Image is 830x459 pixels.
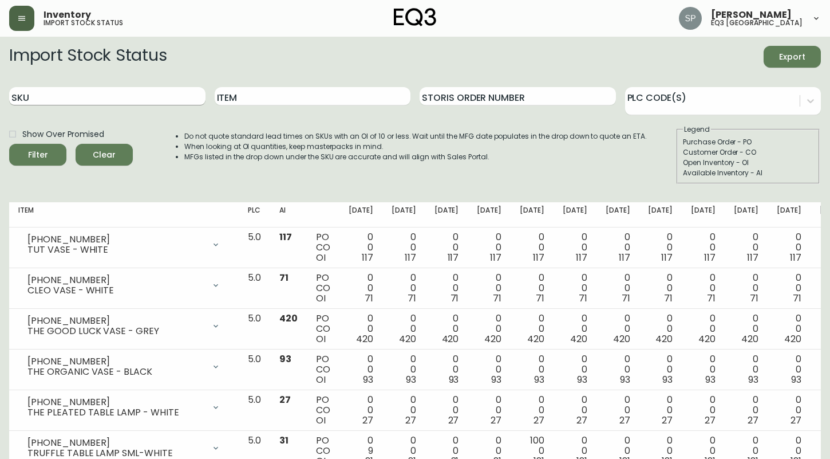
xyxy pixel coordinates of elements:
div: 0 0 [691,354,716,385]
div: 0 0 [777,395,801,426]
th: AI [270,202,307,227]
div: 0 0 [520,232,544,263]
div: 0 0 [477,354,501,385]
span: 117 [405,251,416,264]
div: 0 0 [434,273,459,304]
span: 27 [748,414,758,427]
span: 27 [662,414,673,427]
span: 71 [365,292,373,305]
h2: Import Stock Status [9,46,167,68]
div: 0 0 [563,273,587,304]
img: 25c0ecf8c5ed261b7fd55956ee48612f [679,7,702,30]
span: 71 [450,292,459,305]
div: 0 0 [691,313,716,344]
span: 117 [747,251,758,264]
th: [DATE] [511,202,554,227]
div: 0 0 [648,395,673,426]
div: 0 0 [434,313,459,344]
div: 0 0 [477,313,501,344]
div: PO CO [316,313,330,344]
button: Export [764,46,821,68]
div: 0 0 [349,354,373,385]
div: 0 0 [434,354,459,385]
span: OI [316,251,326,264]
span: 93 [620,373,630,386]
div: PO CO [316,273,330,304]
div: 0 0 [563,232,587,263]
span: 93 [449,373,459,386]
div: [PHONE_NUMBER] [27,234,204,245]
th: Item [9,202,239,227]
div: 0 0 [520,313,544,344]
span: 93 [662,373,673,386]
div: 0 0 [434,395,459,426]
div: CLEO VASE - WHITE [27,285,204,296]
span: Inventory [44,10,91,19]
span: 71 [664,292,673,305]
div: [PHONE_NUMBER]THE GOOD LUCK VASE - GREY [18,313,230,339]
span: Export [773,50,812,64]
div: 0 0 [477,395,501,426]
span: 93 [534,373,544,386]
div: 0 0 [520,354,544,385]
span: 93 [406,373,416,386]
span: 27 [405,414,416,427]
span: 71 [493,292,501,305]
div: 0 0 [606,395,630,426]
div: [PHONE_NUMBER] [27,356,204,367]
li: Do not quote standard lead times on SKUs with an OI of 10 or less. Wait until the MFG date popula... [184,131,647,142]
span: 27 [576,414,587,427]
span: 27 [448,414,459,427]
li: MFGs listed in the drop down under the SKU are accurate and will align with Sales Portal. [184,152,647,162]
div: Purchase Order - PO [683,137,813,147]
th: [DATE] [468,202,511,227]
div: Customer Order - CO [683,147,813,158]
span: 117 [279,230,292,244]
div: 0 0 [563,313,587,344]
span: 420 [613,332,630,346]
div: 0 0 [734,273,758,304]
div: [PHONE_NUMBER] [27,397,204,407]
th: PLC [239,202,270,227]
td: 5.0 [239,227,270,268]
td: 5.0 [239,350,270,390]
span: 71 [793,292,801,305]
span: 93 [705,373,716,386]
div: 0 0 [392,395,416,426]
button: Filter [9,144,66,166]
div: 0 0 [734,395,758,426]
span: 27 [362,414,373,427]
li: When looking at OI quantities, keep masterpacks in mind. [184,142,647,152]
td: 5.0 [239,390,270,431]
span: 117 [362,251,373,264]
th: [DATE] [382,202,425,227]
div: PO CO [316,354,330,385]
div: 0 0 [777,232,801,263]
span: OI [316,332,326,346]
img: logo [394,8,436,26]
th: [DATE] [425,202,468,227]
h5: import stock status [44,19,123,26]
div: Open Inventory - OI [683,158,813,168]
div: THE PLEATED TABLE LAMP - WHITE [27,407,204,418]
span: 71 [750,292,758,305]
span: 71 [579,292,587,305]
span: 27 [533,414,544,427]
div: 0 0 [734,354,758,385]
div: 0 0 [734,313,758,344]
div: 0 0 [563,354,587,385]
div: 0 0 [648,273,673,304]
span: 117 [490,251,501,264]
th: [DATE] [682,202,725,227]
div: 0 0 [734,232,758,263]
div: 0 0 [434,232,459,263]
div: 0 0 [392,313,416,344]
span: 420 [442,332,459,346]
div: 0 0 [691,232,716,263]
span: 27 [619,414,630,427]
legend: Legend [683,124,711,135]
th: [DATE] [596,202,639,227]
span: 117 [790,251,801,264]
span: OI [316,373,326,386]
span: OI [316,292,326,305]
